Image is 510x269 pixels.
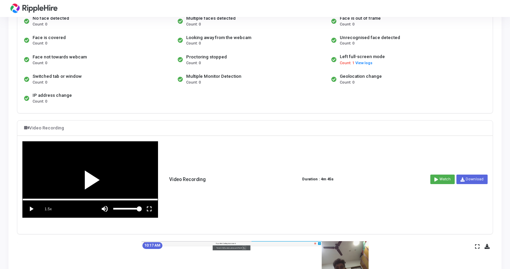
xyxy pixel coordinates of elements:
[430,175,455,184] button: Watch
[456,175,488,184] a: Download
[142,242,162,249] mat-chip: 10:17 AM
[302,177,334,182] strong: Duration : 4m 45s
[8,2,59,15] img: logo
[24,124,64,132] div: Video Recording
[186,54,227,60] div: Proctoring stopped
[340,22,354,28] span: Count: 0
[340,41,354,47] span: Count: 0
[33,92,72,99] div: IP address change
[186,41,201,47] span: Count: 0
[33,60,47,66] span: Count: 0
[340,80,354,86] span: Count: 0
[186,22,201,28] span: Count: 0
[113,200,141,217] div: volume level
[33,22,47,28] span: Count: 0
[33,41,47,47] span: Count: 0
[33,54,87,60] div: Face not towards webcam
[33,34,66,41] div: Face is covered
[23,199,158,200] div: scrub bar
[340,15,381,22] div: Face is out of frame
[33,80,47,86] span: Count: 0
[186,34,251,41] div: Looking away from the webcam
[33,99,47,105] span: Count: 0
[355,60,373,67] button: View logs
[340,73,382,80] div: Geolocation change
[340,60,354,66] span: Count: 1
[186,15,236,22] div: Multiple faces detected
[169,177,205,182] h5: Video Recording
[40,200,57,217] span: playback speed button
[33,73,82,80] div: Switched tab or window
[340,53,385,60] div: Left full-screen mode
[33,15,69,22] div: No face detected
[340,34,400,41] div: Unrecognised face detected
[186,60,201,66] span: Count: 0
[186,80,201,86] span: Count: 0
[186,73,241,80] div: Multiple Monitor Detection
